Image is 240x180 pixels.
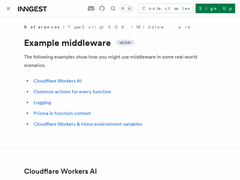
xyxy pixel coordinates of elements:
[68,24,128,30] a: TypeScript SDK
[24,37,216,48] h1: Example middleware
[196,4,235,13] a: Sign Up
[138,4,193,13] a: Contact sales
[34,89,111,94] a: Common actions for every function
[24,24,59,30] span: References
[34,121,142,127] a: Cloudflare Workers & Hono environment variables
[34,78,82,84] a: Cloudflare Workers AI
[5,5,12,12] button: Toggle navigation
[119,40,131,45] span: v2.0.0+
[109,5,117,12] button: Find something...
[34,110,91,116] a: Prisma in function context
[119,5,133,12] button: Toggle dark mode
[34,100,51,105] a: Logging
[24,167,97,175] a: Cloudflare Workers AI
[136,24,191,30] a: Middleware
[24,53,216,70] p: The following examples show how you might use middleware in some real-world scenarios.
